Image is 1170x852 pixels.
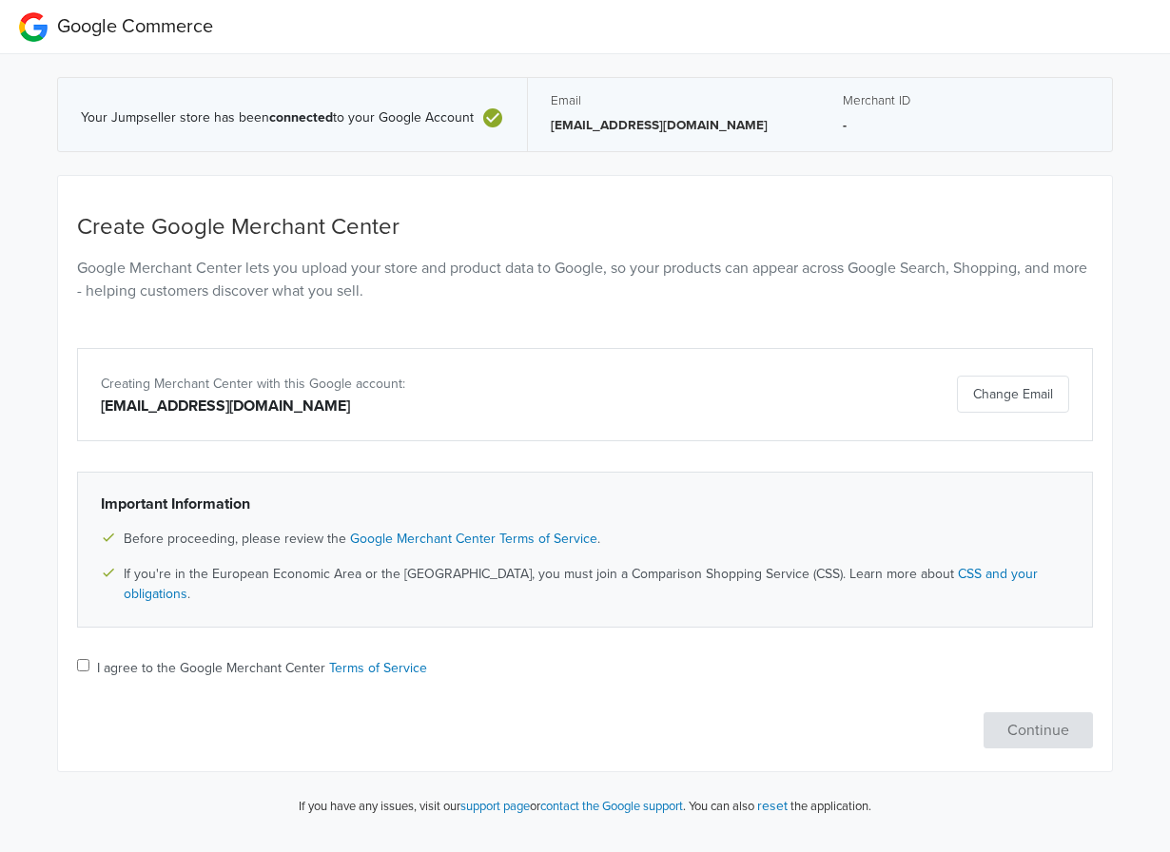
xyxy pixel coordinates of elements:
h5: Merchant ID [843,93,1089,108]
span: Creating Merchant Center with this Google account: [101,376,405,392]
h6: Important Information [101,495,1069,513]
div: [EMAIL_ADDRESS][DOMAIN_NAME] [101,395,737,417]
span: Your Jumpseller store has been to your Google Account [81,110,474,126]
a: contact the Google support [540,799,683,814]
p: - [843,116,1089,135]
button: Change Email [957,376,1069,413]
span: If you're in the European Economic Area or the [GEOGRAPHIC_DATA], you must join a Comparison Shop... [124,564,1069,604]
a: Terms of Service [329,660,427,676]
a: support page [460,799,530,814]
span: Google Commerce [57,15,213,38]
button: reset [757,795,788,817]
p: If you have any issues, visit our or . [299,798,686,817]
h5: Email [551,93,797,108]
a: Google Merchant Center Terms of Service [350,531,597,547]
p: You can also the application. [686,795,871,817]
p: [EMAIL_ADDRESS][DOMAIN_NAME] [551,116,797,135]
b: connected [269,109,333,126]
a: CSS and your obligations [124,566,1038,602]
label: I agree to the Google Merchant Center [97,658,427,678]
p: Google Merchant Center lets you upload your store and product data to Google, so your products ca... [77,257,1093,302]
span: Before proceeding, please review the . [124,529,600,549]
h4: Create Google Merchant Center [77,214,1093,242]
